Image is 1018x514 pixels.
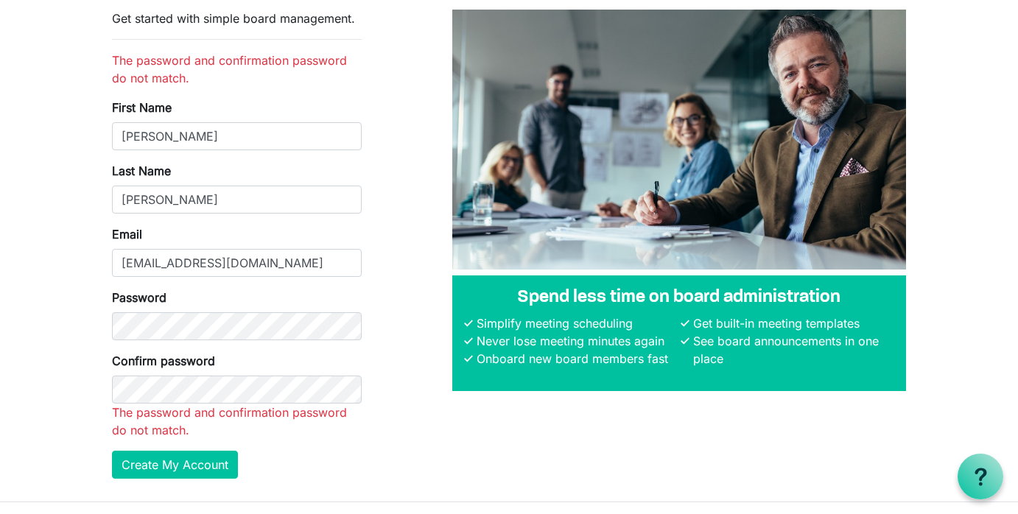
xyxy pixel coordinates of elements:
label: Password [112,289,166,306]
li: The password and confirmation password do not match. [112,52,362,87]
span: The password and confirmation password do not match. [112,405,347,437]
label: Last Name [112,162,171,180]
li: Never lose meeting minutes again [473,332,678,350]
span: Get started with simple board management. [112,11,355,26]
label: Confirm password [112,352,215,370]
li: See board announcements in one place [689,332,894,367]
li: Get built-in meeting templates [689,314,894,332]
img: A photograph of board members sitting at a table [452,10,906,270]
li: Onboard new board members fast [473,350,678,367]
button: Create My Account [112,451,238,479]
label: First Name [112,99,172,116]
h4: Spend less time on board administration [464,287,894,309]
li: Simplify meeting scheduling [473,314,678,332]
label: Email [112,225,142,243]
